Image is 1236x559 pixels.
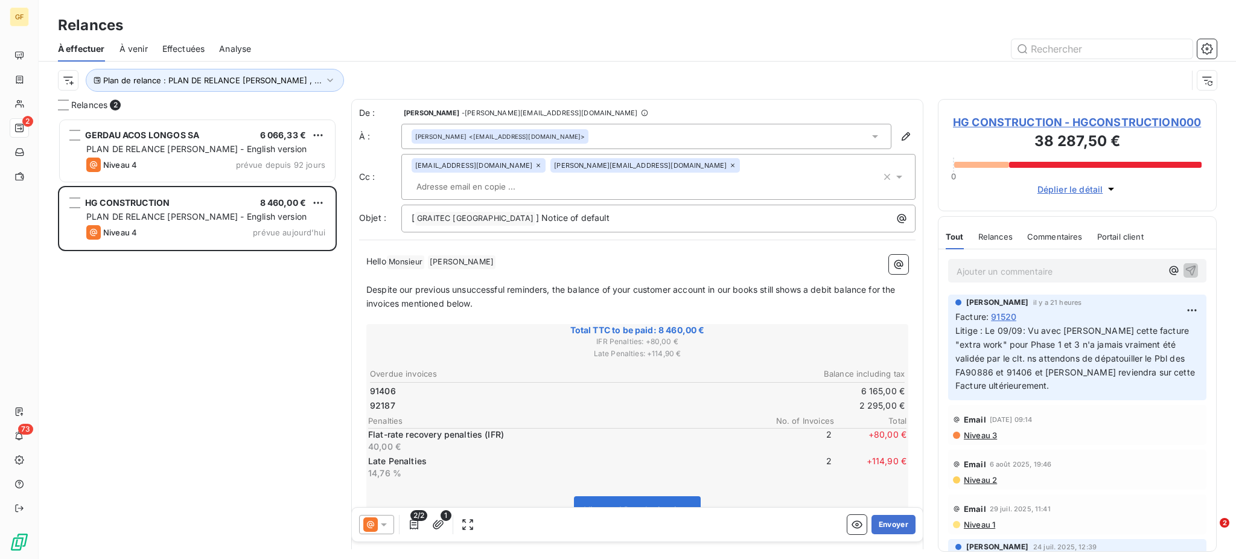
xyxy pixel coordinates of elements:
span: Litige : Le 09/09: Vu avec [PERSON_NAME] cette facture "extra work" pour Phase 1 et 3 n'a jamais ... [955,325,1197,391]
button: Envoyer [871,515,916,534]
span: Despite our previous unsuccessful reminders, the balance of your customer account in our books st... [366,284,898,308]
span: IFR Penalties : + 80,00 € [368,336,906,347]
span: Facture : [955,310,989,323]
span: [PERSON_NAME] [966,541,1028,552]
span: Plan de relance : PLAN DE RELANCE [PERSON_NAME] , ... [103,75,322,85]
span: Total [834,416,906,426]
span: Portail client [1097,232,1144,241]
span: Hello [366,256,386,266]
span: Email [964,459,986,469]
iframe: Intercom live chat [1195,518,1224,547]
span: PLAN DE RELANCE [PERSON_NAME] - English version [86,144,307,154]
h3: Relances [58,14,123,36]
span: No. of Invoices [762,416,834,426]
span: Commentaires [1027,232,1083,241]
span: PLAN DE RELANCE [PERSON_NAME] - English version [86,211,307,222]
span: Niveau 4 [103,160,137,170]
span: il y a 21 heures [1033,299,1081,306]
span: [PERSON_NAME] [428,255,495,269]
p: 14,76 % [368,467,757,479]
span: 91520 [991,310,1016,323]
label: Cc : [359,171,401,183]
label: À : [359,130,401,142]
span: Total TTC to be paid: 8 460,00 € [368,324,906,336]
span: Email [964,504,986,514]
span: De : [359,107,401,119]
span: 92187 [370,400,395,412]
th: Balance including tax [638,368,905,380]
span: 2 [22,116,33,127]
span: 2/2 [410,510,427,521]
span: Déplier le détail [1037,183,1103,196]
span: GRAITEC [GEOGRAPHIC_DATA] [415,212,535,226]
input: Adresse email en copie ... [412,177,551,196]
span: [DATE] 09:14 [990,416,1033,423]
span: [PERSON_NAME][EMAIL_ADDRESS][DOMAIN_NAME] [554,162,727,169]
span: Niveau 1 [963,520,995,529]
div: <[EMAIL_ADDRESS][DOMAIN_NAME]> [415,132,585,141]
span: 73 [18,424,33,435]
span: Tout [946,232,964,241]
td: 2 295,00 € [638,399,905,412]
img: Logo LeanPay [10,532,29,552]
span: ] Notice of default [536,212,610,223]
span: Niveau 4 [103,228,137,237]
span: Monsieur [387,255,424,269]
span: View and Pay the invoices [584,505,690,515]
span: + 80,00 € [834,429,906,453]
input: Rechercher [1011,39,1193,59]
span: 24 juil. 2025, 12:39 [1033,543,1097,551]
p: Flat-rate recovery penalties (IFR) [368,429,757,441]
span: HG CONSTRUCTION [85,197,170,208]
span: Niveau 2 [963,475,997,485]
span: + 114,90 € [834,455,906,479]
th: Overdue invoices [369,368,637,380]
span: Effectuées [162,43,205,55]
span: 2 [759,455,832,479]
span: Objet : [359,212,386,223]
span: [ [412,212,415,223]
span: [EMAIL_ADDRESS][DOMAIN_NAME] [415,162,532,169]
span: Email [964,415,986,424]
span: [PERSON_NAME] [404,109,459,117]
h3: 38 287,50 € [953,130,1202,155]
span: 1 [441,510,451,521]
span: Niveau 3 [963,430,997,440]
span: Relances [71,99,107,111]
span: À venir [119,43,148,55]
span: 6 août 2025, 19:46 [990,461,1052,468]
span: [PERSON_NAME] [966,297,1028,308]
span: [PERSON_NAME] [415,132,467,141]
span: 29 juil. 2025, 11:41 [990,505,1051,513]
p: 40,00 € [368,441,757,453]
span: 91406 [370,385,396,397]
span: Penalties [368,416,762,426]
button: Plan de relance : PLAN DE RELANCE [PERSON_NAME] , ... [86,69,344,92]
span: 0 [951,171,956,181]
div: GF [10,7,29,27]
span: 2 [1220,518,1229,528]
span: Late Penalties : + 114,90 € [368,348,906,359]
span: Relances [978,232,1013,241]
span: 6 066,33 € [260,130,307,140]
span: prévue depuis 92 jours [236,160,325,170]
span: Analyse [219,43,251,55]
span: HG CONSTRUCTION - HGCONSTRUCTION000 [953,114,1202,130]
p: Late Penalties [368,455,757,467]
span: GERDAU ACOS LONGOS SA [85,130,199,140]
span: 2 [110,100,121,110]
span: À effectuer [58,43,105,55]
span: 2 [759,429,832,453]
span: - [PERSON_NAME][EMAIL_ADDRESS][DOMAIN_NAME] [462,109,637,117]
button: Déplier le détail [1034,182,1121,196]
span: prévue aujourd’hui [253,228,325,237]
span: 8 460,00 € [260,197,307,208]
td: 6 165,00 € [638,385,905,398]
